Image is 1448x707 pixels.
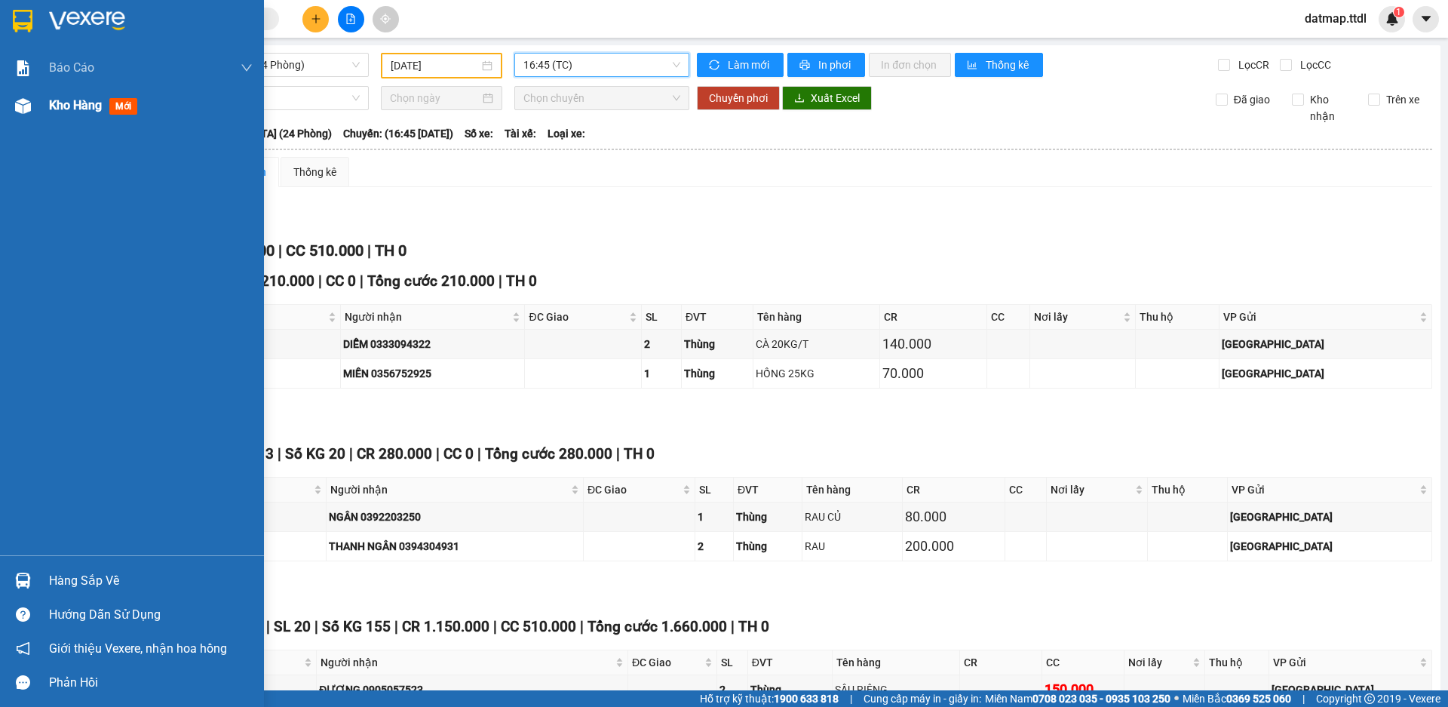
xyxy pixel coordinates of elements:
[49,639,227,658] span: Giới thiệu Vexere, nhận hoa hồng
[698,509,731,525] div: 1
[1294,57,1333,73] span: Lọc CC
[802,478,903,503] th: Tên hàng
[1273,654,1416,671] span: VP Gửi
[349,445,353,463] span: |
[880,305,987,330] th: CR
[286,241,364,260] span: CC 510.000
[314,618,318,635] span: |
[15,98,31,114] img: warehouse-icon
[326,272,356,290] span: CC 0
[436,445,440,463] span: |
[239,272,314,290] span: CR 210.000
[319,681,625,698] div: ĐƯƠNG 0905057523
[523,87,680,109] span: Chọn chuyến
[787,53,865,77] button: printerIn phơi
[1230,538,1429,555] div: [GEOGRAPHIC_DATA]
[782,86,872,110] button: downloadXuất Excel
[1272,681,1429,698] div: [GEOGRAPHIC_DATA]
[756,365,877,382] div: HỒNG 25KG
[1269,675,1432,705] td: Đà Lạt
[864,690,981,707] span: Cung cấp máy in - giấy in:
[644,365,679,382] div: 1
[477,445,481,463] span: |
[1205,650,1269,675] th: Thu hộ
[987,305,1030,330] th: CC
[1219,359,1432,389] td: Đà Lạt
[1183,690,1291,707] span: Miền Bắc
[1042,650,1124,675] th: CC
[329,509,581,525] div: NGÂN 0392203250
[391,57,479,74] input: 13/09/2025
[367,272,495,290] span: Tổng cước 210.000
[13,13,36,29] span: Gửi:
[774,693,839,705] strong: 1900 633 818
[709,60,722,72] span: sync
[16,641,30,656] span: notification
[1293,9,1379,28] span: datmap.ttdl
[1032,693,1170,705] strong: 0708 023 035 - 0935 103 250
[1302,690,1305,707] span: |
[394,618,398,635] span: |
[697,86,780,110] button: Chuyển phơi
[367,241,371,260] span: |
[684,336,750,352] div: Thùng
[1222,365,1429,382] div: [GEOGRAPHIC_DATA]
[241,62,253,74] span: down
[109,98,137,115] span: mới
[734,478,802,503] th: ĐVT
[13,13,166,47] div: [GEOGRAPHIC_DATA]
[700,690,839,707] span: Hỗ trợ kỹ thuật:
[330,481,568,498] span: Người nhận
[869,53,951,77] button: In đơn chọn
[345,14,356,24] span: file-add
[1380,91,1425,108] span: Trên xe
[274,618,311,635] span: SL 20
[16,607,30,622] span: question-circle
[960,650,1042,675] th: CR
[731,618,735,635] span: |
[360,272,364,290] span: |
[698,538,731,555] div: 2
[642,305,682,330] th: SL
[1396,7,1401,17] span: 1
[1148,478,1228,503] th: Thu hộ
[380,14,391,24] span: aim
[811,90,860,106] span: Xuất Excel
[1228,503,1432,532] td: Đà Lạt
[1174,696,1179,702] span: ⚪️
[1394,7,1404,17] sup: 1
[1051,481,1132,498] span: Nơi lấy
[176,65,330,86] div: 0384055749
[293,164,336,180] div: Thống kê
[1304,91,1357,124] span: Kho nhận
[329,538,581,555] div: THANH NGÂN 0394304931
[501,618,576,635] span: CC 510.000
[1005,478,1047,503] th: CC
[1223,309,1416,325] span: VP Gửi
[49,58,94,77] span: Báo cáo
[1222,336,1429,352] div: [GEOGRAPHIC_DATA]
[799,60,812,72] span: printer
[695,478,734,503] th: SL
[684,365,750,382] div: Thùng
[529,309,625,325] span: ĐC Giao
[1226,693,1291,705] strong: 0369 525 060
[523,54,680,76] span: 16:45 (TC)
[493,618,497,635] span: |
[728,57,772,73] span: Làm mới
[1364,693,1375,704] span: copyright
[882,334,984,355] div: 140.000
[1232,481,1416,498] span: VP Gửi
[1228,532,1432,561] td: Đà Lạt
[736,509,799,525] div: Thùng
[245,445,274,463] span: SL 3
[753,305,880,330] th: Tên hàng
[1228,91,1276,108] span: Đã giao
[616,445,620,463] span: |
[736,538,799,555] div: Thùng
[322,618,391,635] span: Số KG 155
[338,6,364,32] button: file-add
[13,10,32,32] img: logo-vxr
[905,506,1002,527] div: 80.000
[632,654,701,671] span: ĐC Giao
